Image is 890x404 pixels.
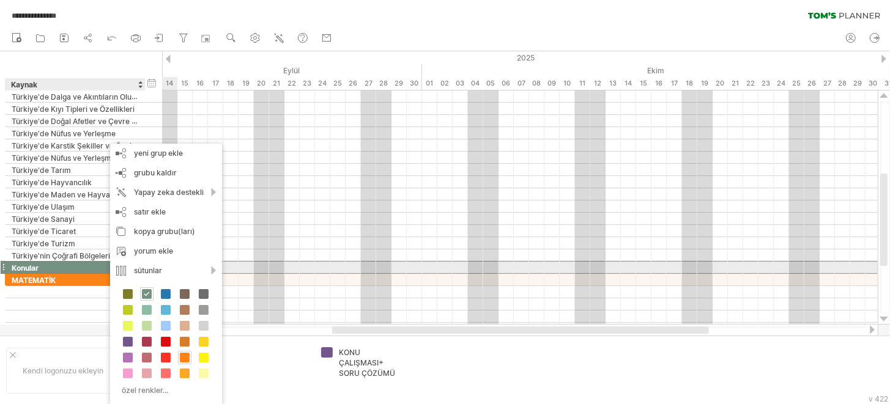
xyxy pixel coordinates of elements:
div: Perşembe, 23 Ekim 2025 [758,77,774,90]
font: 16 [656,79,663,87]
font: sütunlar [134,266,162,275]
font: 14 [166,79,174,87]
font: 18 [686,79,694,87]
font: 22 [288,79,297,87]
div: Pazartesi, 27 Ekim 2025 [820,77,835,90]
font: 08 [533,79,541,87]
div: Cuma, 17 Ekim 2025 [667,77,682,90]
div: Pazartesi, 15 Eylül 2025 [177,77,193,90]
font: 18 [228,79,235,87]
font: Ekim [647,66,664,75]
font: Türkiye'nin Çoğrafi Bölgeleri [12,251,110,260]
font: 13 [610,79,617,87]
font: Yapay zeka destekli [134,188,204,197]
font: 17 [212,79,219,87]
font: 2025 [517,53,535,62]
font: 02 [441,79,450,87]
font: 03 [456,79,465,87]
font: 15 [640,79,648,87]
div: Salı, 28 Ekim 2025 [835,77,850,90]
font: 29 [854,79,862,87]
div: Perşembe, 16 Ekim 2025 [651,77,667,90]
font: 23 [303,79,312,87]
font: 26 [808,79,817,87]
font: MATEMATİK [12,276,56,285]
div: Cumartesi, 11 Ekim 2025 [575,77,590,90]
div: Pazartesi, 20 Ekim 2025 [713,77,728,90]
font: yorum ekle [134,246,173,255]
div: Perşembe, 30 Ekim 2025 [866,77,881,90]
div: Çarşamba, 29 Ekim 2025 [850,77,866,90]
font: Türkiye'de Nüfus ve Yerleşme [12,129,116,138]
font: Türkiye'de Tarım [12,166,71,175]
font: 15 [182,79,189,87]
font: 28 [380,79,388,87]
div: Pazar, 21 Eylül 2025 [269,77,284,90]
font: Türkiye'de Hayvancılık [12,178,92,187]
font: 04 [472,79,480,87]
div: Pazar, 26 Ekim 2025 [804,77,820,90]
font: Kaynak [11,80,37,89]
font: 21 [273,79,281,87]
font: 06 [502,79,511,87]
font: 11 [580,79,586,87]
font: 17 [671,79,678,87]
font: 19 [243,79,250,87]
font: 23 [762,79,771,87]
font: 20 [258,79,266,87]
font: Türkiye'de Turizm [12,239,75,248]
div: Salı, 14 Ekim 2025 [621,77,636,90]
div: Cumartesi, 4 Ekim 2025 [468,77,483,90]
div: Cumartesi, 18 Ekim 2025 [682,77,697,90]
div: Çarşamba, 15 Ekim 2025 [636,77,651,90]
div: Salı, 30 Eylül 2025 [407,77,422,90]
div: Salı, 23 Eylül 2025 [300,77,315,90]
font: Türkiye'de Sanayi [12,215,75,224]
div: Çarşamba, 1 Ekim 2025 [422,77,437,90]
font: 25 [334,79,343,87]
font: KONU ÇALIŞMASI+ SORU ÇÖZÜMÜ [339,348,395,378]
font: 16 [197,79,204,87]
div: Cuma, 24 Ekim 2025 [774,77,789,90]
font: 30 [410,79,418,87]
div: Cuma, 3 Ekim 2025 [453,77,468,90]
div: Pazar, 14 Eylül 2025 [162,77,177,90]
div: Salı, 7 Ekim 2025 [514,77,529,90]
font: v 422 [869,394,888,403]
font: 20 [716,79,725,87]
font: 09 [548,79,557,87]
font: 01 [426,79,434,87]
font: 27 [823,79,831,87]
div: Cumartesi, 25 Ekim 2025 [789,77,804,90]
font: Türkiye'de Maden ve Hayvancılık [12,190,128,199]
font: Türkiye'de Doğal Afetler ve Çevre Sorunları [12,116,163,126]
font: 10 [564,79,571,87]
div: Cumartesi, 27 Eylül 2025 [361,77,376,90]
font: Türkiye'de Kıyı Tipleri ve Özellikleri [12,105,135,114]
font: 24 [777,79,786,87]
div: Perşembe, 18 Eylül 2025 [223,77,239,90]
font: grubu kaldır [134,168,177,177]
font: Kendi logonuzu ekleyin [23,366,104,375]
div: Cuma, 19 Eylül 2025 [239,77,254,90]
div: Pazar, 28 Eylül 2025 [376,77,391,90]
div: Pazartesi, 13 Ekim 2025 [606,77,621,90]
font: 27 [365,79,373,87]
font: Türkiye'de Ticaret [12,227,76,236]
div: Perşembe, 2 Ekim 2025 [437,77,453,90]
font: 22 [747,79,755,87]
font: 30 [869,79,878,87]
div: Perşembe, 9 Ekim 2025 [544,77,560,90]
div: Cumartesi, 20 Eylül 2025 [254,77,269,90]
div: Çarşamba, 22 Ekim 2025 [743,77,758,90]
div: Çarşamba, 17 Eylül 2025 [208,77,223,90]
div: Pazartesi, 6 Ekim 2025 [499,77,514,90]
div: Pazar, 5 Ekim 2025 [483,77,499,90]
font: 21 [732,79,740,87]
font: 28 [839,79,847,87]
font: 29 [395,79,404,87]
font: 14 [625,79,632,87]
div: Salı, 21 Ekim 2025 [728,77,743,90]
font: kopya grubu(ları) [134,227,195,236]
font: Türkiye'de Ulaşım [12,202,75,211]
